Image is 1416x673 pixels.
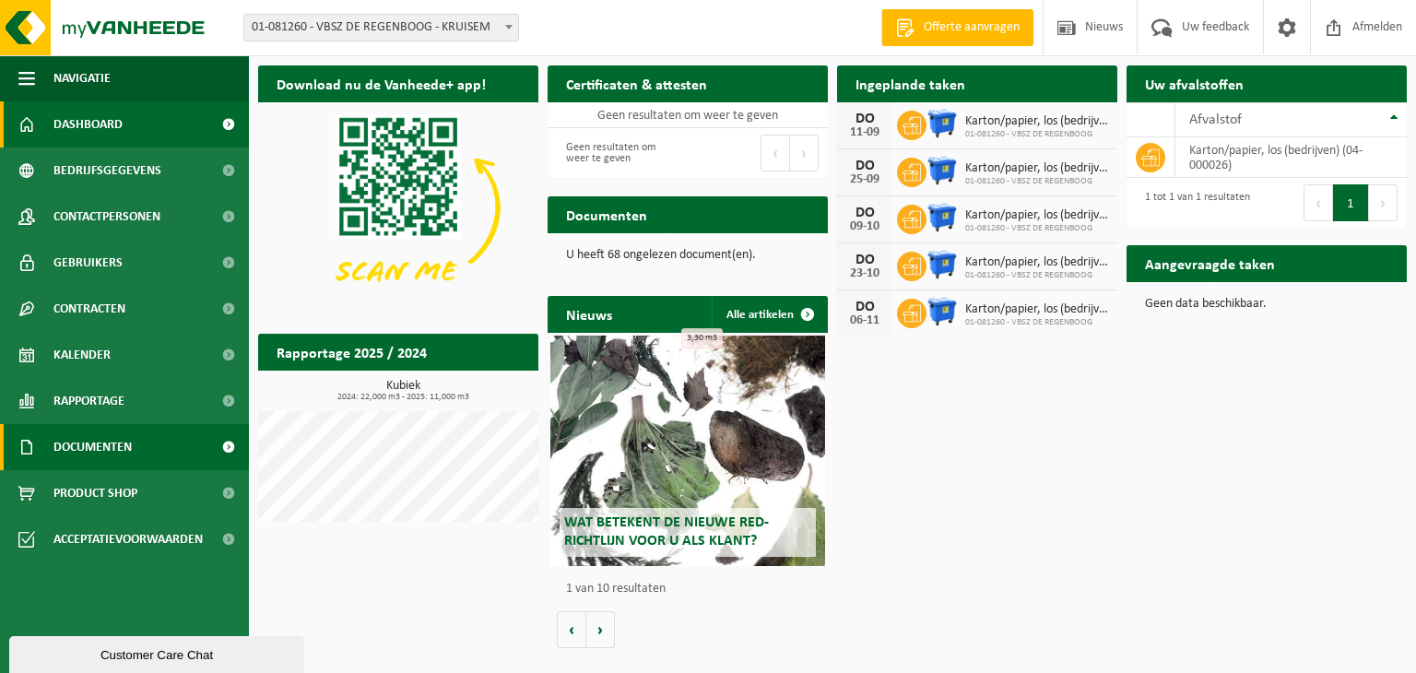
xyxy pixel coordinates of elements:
[244,15,518,41] span: 01-081260 - VBSZ DE REGENBOOG - KRUISEM
[846,173,883,186] div: 25-09
[548,296,631,332] h2: Nieuws
[846,220,883,233] div: 09-10
[1136,183,1250,223] div: 1 tot 1 van 1 resultaten
[761,135,790,171] button: Previous
[53,378,124,424] span: Rapportage
[1304,184,1333,221] button: Previous
[586,611,615,648] button: Volgende
[566,249,809,262] p: U heeft 68 ongelezen document(en).
[926,296,958,327] img: WB-1100-HPE-BE-01
[926,202,958,233] img: WB-1100-HPE-BE-01
[965,270,1108,281] span: 01-081260 - VBSZ DE REGENBOOG
[837,65,984,101] h2: Ingeplande taken
[557,611,586,648] button: Vorige
[926,108,958,139] img: WB-1100-HPE-BE-01
[846,159,883,173] div: DO
[564,515,769,548] span: Wat betekent de nieuwe RED-richtlijn voor u als klant?
[53,148,161,194] span: Bedrijfsgegevens
[1127,245,1293,281] h2: Aangevraagde taken
[53,424,132,470] span: Documenten
[846,253,883,267] div: DO
[267,380,538,402] h3: Kubiek
[548,196,666,232] h2: Documenten
[258,334,445,370] h2: Rapportage 2025 / 2024
[548,102,828,128] td: Geen resultaten om weer te geven
[401,370,537,407] a: Bekijk rapportage
[53,516,203,562] span: Acceptatievoorwaarden
[965,176,1108,187] span: 01-081260 - VBSZ DE REGENBOOG
[53,194,160,240] span: Contactpersonen
[965,302,1108,317] span: Karton/papier, los (bedrijven)
[267,393,538,402] span: 2024: 22,000 m3 - 2025: 11,000 m3
[965,317,1108,328] span: 01-081260 - VBSZ DE REGENBOOG
[926,155,958,186] img: WB-1100-HPE-BE-01
[243,14,519,41] span: 01-081260 - VBSZ DE REGENBOOG - KRUISEM
[790,135,819,171] button: Next
[1369,184,1398,221] button: Next
[53,55,111,101] span: Navigatie
[53,470,137,516] span: Product Shop
[548,65,726,101] h2: Certificaten & attesten
[965,114,1108,129] span: Karton/papier, los (bedrijven)
[557,133,678,173] div: Geen resultaten om weer te geven
[919,18,1024,37] span: Offerte aanvragen
[926,249,958,280] img: WB-1100-HPE-BE-01
[965,223,1108,234] span: 01-081260 - VBSZ DE REGENBOOG
[846,112,883,126] div: DO
[1175,137,1407,178] td: karton/papier, los (bedrijven) (04-000026)
[846,206,883,220] div: DO
[712,296,826,333] a: Alle artikelen
[965,208,1108,223] span: Karton/papier, los (bedrijven)
[1333,184,1369,221] button: 1
[965,161,1108,176] span: Karton/papier, los (bedrijven)
[53,286,125,332] span: Contracten
[53,332,111,378] span: Kalender
[846,126,883,139] div: 11-09
[258,102,538,313] img: Download de VHEPlus App
[550,336,825,566] a: Wat betekent de nieuwe RED-richtlijn voor u als klant?
[53,101,123,148] span: Dashboard
[1189,112,1242,127] span: Afvalstof
[846,314,883,327] div: 06-11
[881,9,1033,46] a: Offerte aanvragen
[566,583,819,596] p: 1 van 10 resultaten
[965,129,1108,140] span: 01-081260 - VBSZ DE REGENBOOG
[846,267,883,280] div: 23-10
[1127,65,1262,101] h2: Uw afvalstoffen
[1145,298,1388,311] p: Geen data beschikbaar.
[965,255,1108,270] span: Karton/papier, los (bedrijven)
[258,65,504,101] h2: Download nu de Vanheede+ app!
[846,300,883,314] div: DO
[9,632,308,673] iframe: chat widget
[53,240,123,286] span: Gebruikers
